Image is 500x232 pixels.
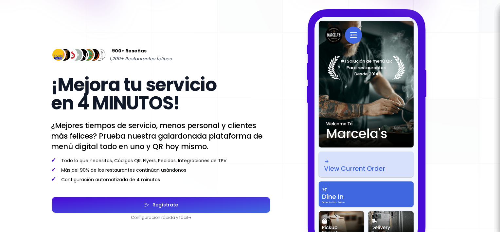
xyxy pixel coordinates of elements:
span: ✓ [51,156,56,164]
img: Reseña Img [51,48,66,62]
p: Configuración rápida y fácil ➜ [51,215,271,220]
img: Reseña Img [80,48,95,62]
p: ¿Mejores tiempos de servicio, menos personal y clientes más felices? Prueba nuestra galardonada p... [51,120,271,152]
img: Reseña Img [57,48,72,62]
img: Reseña Img [63,48,78,62]
div: Regístrate [149,203,178,207]
img: Reseña Img [86,48,101,62]
img: Reseña Img [69,48,83,62]
span: 900+ Reseñas [112,47,147,55]
p: Configuración automatizada de 4 minutos [51,176,271,183]
p: Todo lo que necesitas, Códigos QR, Flyers, Pedidos, Integraciones de TPV [51,157,271,164]
span: ✓ [51,175,56,183]
p: Más del 90% de los restaurantes continúan usándonos [51,166,271,173]
span: ✓ [51,165,56,174]
img: Reseña Img [75,48,89,62]
span: ¡Mejora tu servicio en 4 MINUTOS! [51,72,216,116]
img: Laurel [328,55,405,80]
button: Regístrate [52,197,270,213]
span: 1,200+ Restaurantes felices [109,55,171,63]
img: Reseña Img [92,48,107,62]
